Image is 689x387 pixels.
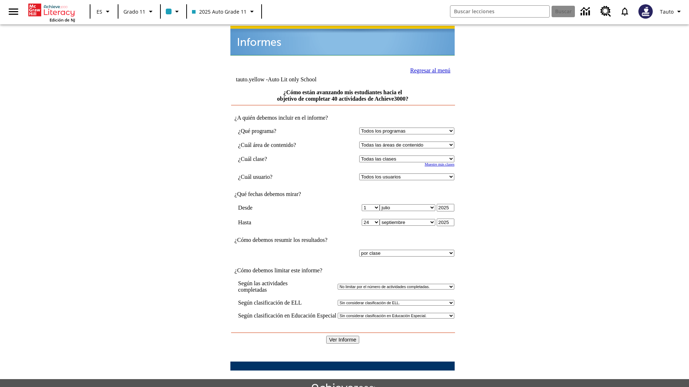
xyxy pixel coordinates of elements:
td: Según clasificación de ELL [238,300,337,306]
button: El color de la clase es azul claro. Cambiar el color de la clase. [163,5,184,18]
td: Según las actividades completadas [238,280,337,293]
button: Abrir el menú lateral [3,1,24,22]
td: ¿Qué programa? [238,128,318,134]
td: Desde [238,204,318,211]
td: tauto.yellow - [236,76,367,83]
button: Escoja un nuevo avatar [634,2,657,21]
button: Grado: Grado 11, Elige un grado [121,5,158,18]
td: ¿Cuál clase? [238,156,318,162]
span: ES [97,8,102,15]
a: ¿Cómo están avanzando mis estudiantes hacia el objetivo de completar 40 actividades de Achieve3000? [277,89,408,102]
td: Hasta [238,219,318,226]
button: Perfil/Configuración [657,5,686,18]
img: header [230,26,455,56]
a: Centro de información [576,2,596,21]
input: Buscar campo [450,6,549,17]
td: ¿Cómo debemos resumir los resultados? [231,237,455,243]
span: Edición de NJ [50,17,75,23]
button: Lenguaje: ES, Selecciona un idioma [93,5,116,18]
a: Regresar al menú [410,67,450,73]
td: ¿Qué fechas debemos mirar? [231,191,455,197]
a: Muestre más clases [425,162,454,166]
nobr: Auto Lit only School [268,76,317,82]
td: ¿A quién debemos incluir en el informe? [231,115,455,121]
a: Centro de recursos, Se abrirá en una pestaña nueva. [596,2,615,21]
nobr: ¿Cuál área de contenido? [238,142,296,148]
input: Ver Informe [326,336,359,344]
td: ¿Cuál usuario? [238,173,318,180]
a: Notificaciones [615,2,634,21]
div: Portada [28,2,75,23]
img: Avatar [638,4,653,19]
span: Grado 11 [123,8,145,15]
button: Clase: 2025 Auto Grade 11, Selecciona una clase [189,5,259,18]
td: Según clasificación en Educación Especial [238,312,337,319]
span: 2025 Auto Grade 11 [192,8,247,15]
span: Tauto [660,8,674,15]
td: ¿Cómo debemos limitar este informe? [231,267,455,274]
